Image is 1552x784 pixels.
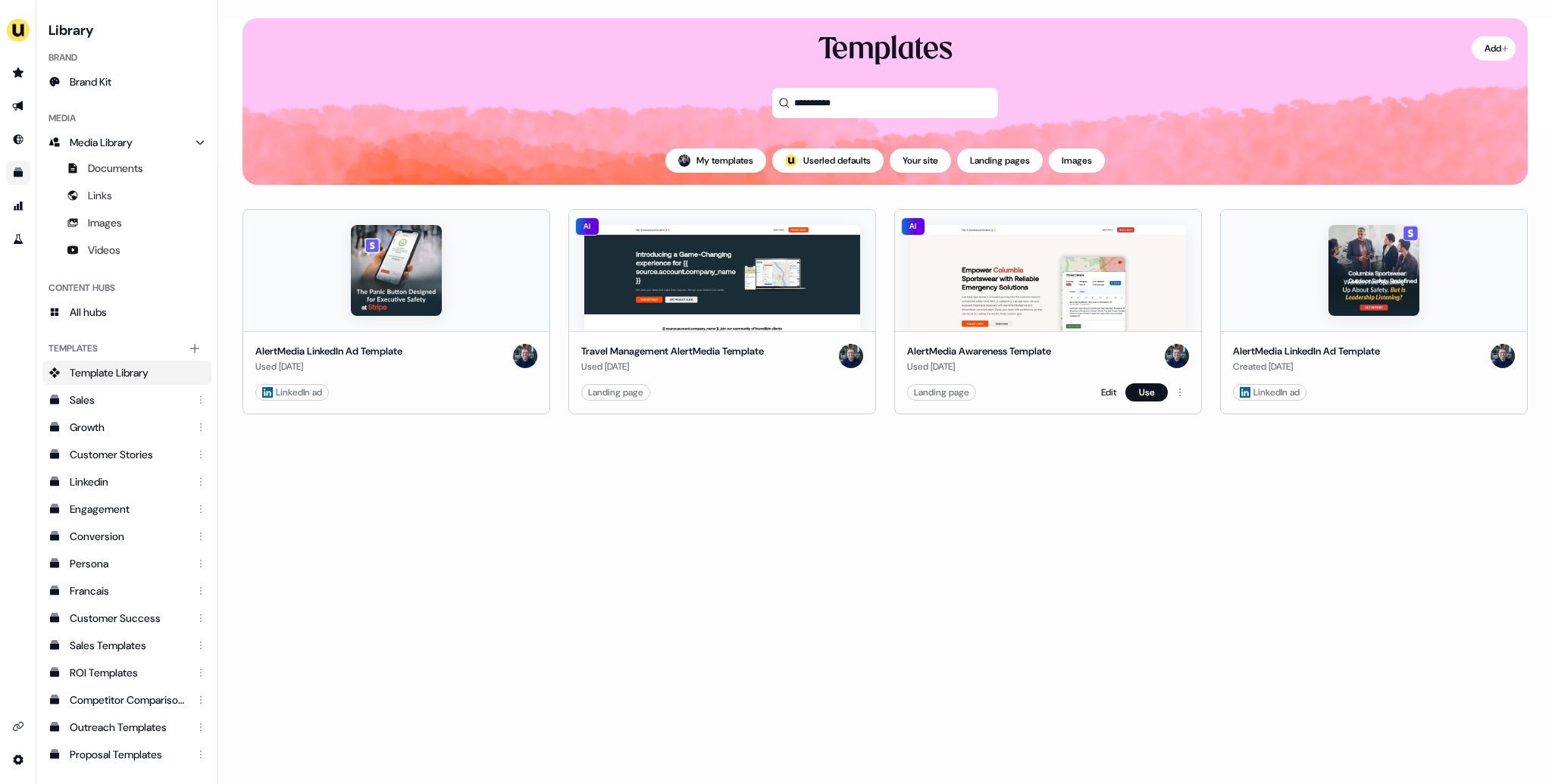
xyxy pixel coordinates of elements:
[70,305,107,320] span: All hubs
[1125,383,1168,401] button: Use
[42,415,211,439] a: Growth
[6,194,30,218] a: Go to attribution
[42,742,211,767] a: Proposal Templates
[890,148,951,173] button: Your site
[42,579,211,603] a: Francais
[581,344,764,359] div: Travel Management AlertMedia Template
[1472,36,1516,61] button: Add
[42,606,211,630] a: Customer Success
[1240,385,1300,400] div: LinkedIn ad
[70,135,133,150] span: Media Library
[70,447,187,462] div: Customer Stories
[1491,344,1515,368] img: James
[70,556,187,571] div: Persona
[785,155,797,167] div: ;
[42,130,211,155] a: Media Library
[6,61,30,85] a: Go to prospects
[894,209,1202,414] button: AlertMedia Awareness TemplateAIAlertMedia Awareness TemplateUsed [DATE]JamesLanding pageEditUse
[42,361,211,385] a: Template Library
[70,611,187,626] div: Customer Success
[907,359,1051,374] div: Used [DATE]
[42,336,211,361] div: Templates
[70,665,187,680] div: ROI Templates
[42,633,211,657] a: Sales Templates
[839,344,863,368] img: James
[70,747,187,762] div: Proposal Templates
[901,217,925,236] div: AI
[70,392,187,408] div: Sales
[818,30,953,70] div: Templates
[42,18,211,39] h3: Library
[42,238,211,262] a: Videos
[42,45,211,70] div: Brand
[42,715,211,739] a: Outreach Templates
[581,359,764,374] div: Used [DATE]
[6,161,30,185] a: Go to templates
[42,388,211,412] a: Sales
[42,156,211,180] a: Documents
[665,148,766,173] button: My templates
[70,692,187,707] div: Competitor Comparisons
[88,188,112,203] span: Links
[584,225,860,331] img: Travel Management AlertMedia Template
[70,74,111,89] span: Brand Kit
[42,211,211,235] a: Images
[1220,209,1528,414] button: AlertMedia LinkedIn Ad TemplateAlertMedia LinkedIn Ad TemplateCreated [DATE]James LinkedIn ad
[6,127,30,151] a: Go to Inbound
[1328,225,1419,316] img: AlertMedia LinkedIn Ad Template
[914,385,969,400] div: Landing page
[70,420,187,435] div: Growth
[568,209,876,414] button: Travel Management AlertMedia TemplateAITravel Management AlertMedia TemplateUsed [DATE]JamesLandi...
[42,70,211,94] a: Brand Kit
[678,155,690,167] img: James
[70,583,187,598] div: Francais
[42,300,211,324] a: All hubs
[255,359,402,374] div: Used [DATE]
[42,524,211,548] a: Conversion
[255,344,402,359] div: AlertMedia LinkedIn Ad Template
[513,344,537,368] img: James
[785,155,797,167] img: userled logo
[910,225,1186,331] img: AlertMedia Awareness Template
[70,720,187,735] div: Outreach Templates
[6,227,30,251] a: Go to experiments
[70,529,187,544] div: Conversion
[42,442,211,467] a: Customer Stories
[42,470,211,494] a: Linkedin
[907,344,1051,359] div: AlertMedia Awareness Template
[242,209,550,414] button: AlertMedia LinkedIn Ad TemplateAlertMedia LinkedIn Ad TemplateUsed [DATE]James LinkedIn ad
[6,714,30,739] a: Go to integrations
[42,106,211,130] div: Media
[70,474,187,489] div: Linkedin
[42,661,211,685] a: ROI Templates
[88,215,122,230] span: Images
[1233,359,1380,374] div: Created [DATE]
[1049,148,1105,173] button: Images
[42,688,211,712] a: Competitor Comparisons
[70,638,187,653] div: Sales Templates
[6,94,30,118] a: Go to outbound experience
[6,748,30,772] a: Go to integrations
[42,497,211,521] a: Engagement
[351,225,442,316] img: AlertMedia LinkedIn Ad Template
[1101,385,1116,400] a: Edit
[957,148,1043,173] button: Landing pages
[88,242,120,258] span: Videos
[42,551,211,576] a: Persona
[42,276,211,300] div: Content Hubs
[772,148,884,173] button: userled logo;Userled defaults
[575,217,599,236] div: AI
[70,501,187,517] div: Engagement
[262,385,322,400] div: LinkedIn ad
[1233,344,1380,359] div: AlertMedia LinkedIn Ad Template
[1165,344,1189,368] img: James
[88,161,143,176] span: Documents
[42,183,211,208] a: Links
[70,365,149,380] span: Template Library
[588,385,643,400] div: Landing page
